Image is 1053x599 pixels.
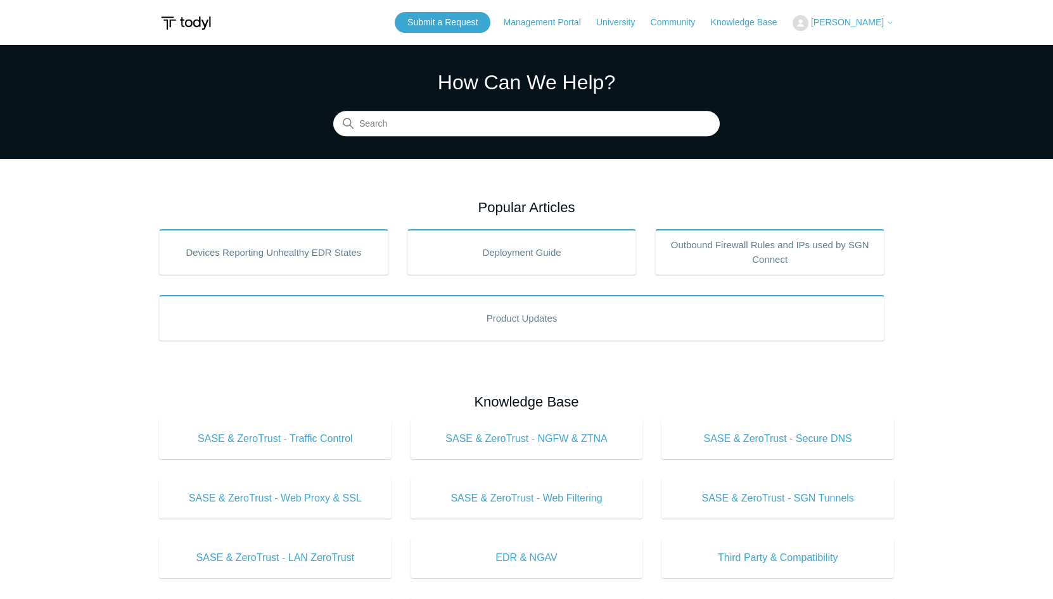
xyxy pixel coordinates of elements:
[159,419,392,459] a: SASE & ZeroTrust - Traffic Control
[504,16,594,29] a: Management Portal
[680,550,875,565] span: Third Party & Compatibility
[159,229,388,275] a: Devices Reporting Unhealthy EDR States
[178,491,373,506] span: SASE & ZeroTrust - Web Proxy & SSL
[178,431,373,446] span: SASE & ZeroTrust - Traffic Control
[407,229,637,275] a: Deployment Guide
[159,197,894,218] h2: Popular Articles
[333,67,720,98] h1: How Can We Help?
[680,431,875,446] span: SASE & ZeroTrust - Secure DNS
[793,15,894,31] button: [PERSON_NAME]
[655,229,884,275] a: Outbound Firewall Rules and IPs used by SGN Connect
[430,431,624,446] span: SASE & ZeroTrust - NGFW & ZTNA
[411,478,643,519] a: SASE & ZeroTrust - Web Filtering
[159,478,392,519] a: SASE & ZeroTrust - Web Proxy & SSL
[411,538,643,578] a: EDR & NGAV
[178,550,373,565] span: SASE & ZeroTrust - LAN ZeroTrust
[430,550,624,565] span: EDR & NGAV
[661,478,894,519] a: SASE & ZeroTrust - SGN Tunnels
[159,11,213,35] img: Todyl Support Center Help Center home page
[411,419,643,459] a: SASE & ZeroTrust - NGFW & ZTNA
[430,491,624,506] span: SASE & ZeroTrust - Web Filtering
[333,111,720,137] input: Search
[661,419,894,459] a: SASE & ZeroTrust - Secure DNS
[711,16,790,29] a: Knowledge Base
[651,16,708,29] a: Community
[159,295,884,341] a: Product Updates
[596,16,648,29] a: University
[680,491,875,506] span: SASE & ZeroTrust - SGN Tunnels
[811,17,884,27] span: [PERSON_NAME]
[159,538,392,578] a: SASE & ZeroTrust - LAN ZeroTrust
[661,538,894,578] a: Third Party & Compatibility
[395,12,490,33] a: Submit a Request
[159,391,894,412] h2: Knowledge Base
